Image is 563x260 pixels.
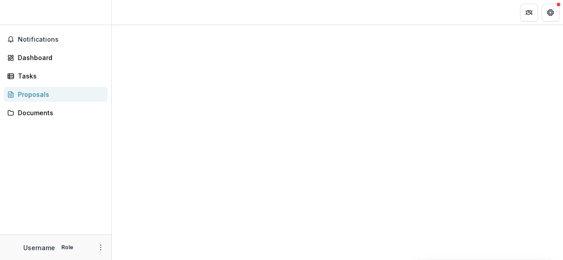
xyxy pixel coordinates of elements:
a: Documents [4,105,108,120]
a: Proposals [4,87,108,102]
button: Get Help [542,4,559,22]
div: Dashboard [18,53,101,62]
a: Tasks [4,69,108,83]
button: Notifications [4,32,108,47]
p: Role [59,243,76,251]
div: Tasks [18,71,101,81]
a: Dashboard [4,50,108,65]
div: Proposals [18,90,101,99]
span: Notifications [18,36,104,43]
button: More [95,242,106,253]
p: Username [23,243,55,252]
button: Partners [520,4,538,22]
div: Documents [18,108,101,117]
